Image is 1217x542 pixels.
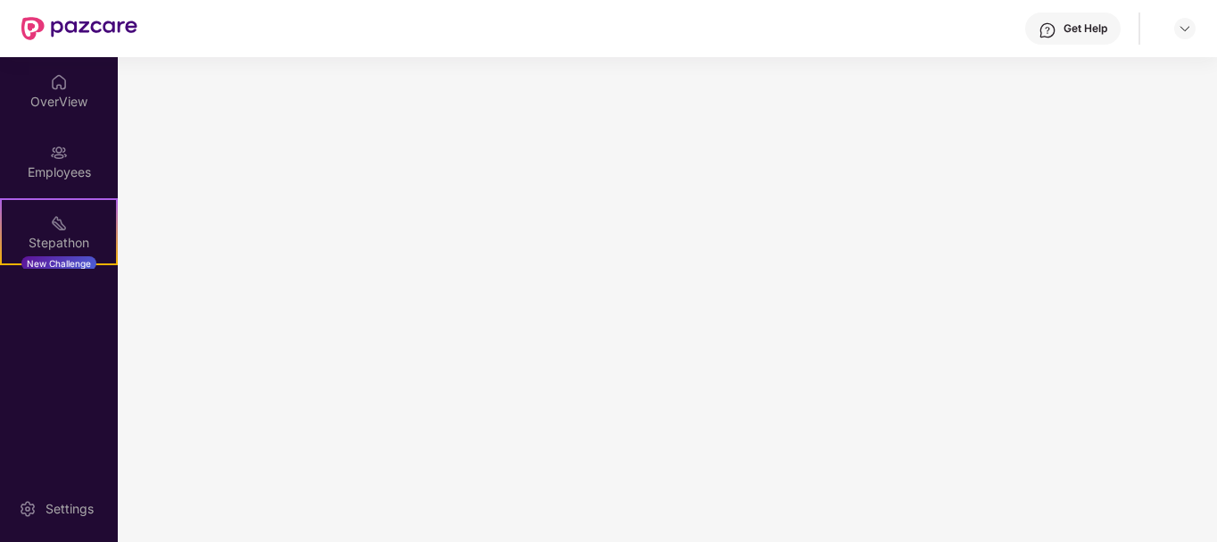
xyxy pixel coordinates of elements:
[50,214,68,232] img: svg+xml;base64,PHN2ZyB4bWxucz0iaHR0cDovL3d3dy53My5vcmcvMjAwMC9zdmciIHdpZHRoPSIyMSIgaGVpZ2h0PSIyMC...
[1178,21,1192,36] img: svg+xml;base64,PHN2ZyBpZD0iRHJvcGRvd24tMzJ4MzIiIHhtbG5zPSJodHRwOi8vd3d3LnczLm9yZy8yMDAwL3N2ZyIgd2...
[50,144,68,162] img: svg+xml;base64,PHN2ZyBpZD0iRW1wbG95ZWVzIiB4bWxucz0iaHR0cDovL3d3dy53My5vcmcvMjAwMC9zdmciIHdpZHRoPS...
[50,73,68,91] img: svg+xml;base64,PHN2ZyBpZD0iSG9tZSIgeG1sbnM9Imh0dHA6Ly93d3cudzMub3JnLzIwMDAvc3ZnIiB3aWR0aD0iMjAiIG...
[1039,21,1056,39] img: svg+xml;base64,PHN2ZyBpZD0iSGVscC0zMngzMiIgeG1sbnM9Imh0dHA6Ly93d3cudzMub3JnLzIwMDAvc3ZnIiB3aWR0aD...
[40,500,99,518] div: Settings
[21,17,137,40] img: New Pazcare Logo
[21,256,96,271] div: New Challenge
[1064,21,1107,36] div: Get Help
[19,500,37,518] img: svg+xml;base64,PHN2ZyBpZD0iU2V0dGluZy0yMHgyMCIgeG1sbnM9Imh0dHA6Ly93d3cudzMub3JnLzIwMDAvc3ZnIiB3aW...
[2,234,116,252] div: Stepathon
